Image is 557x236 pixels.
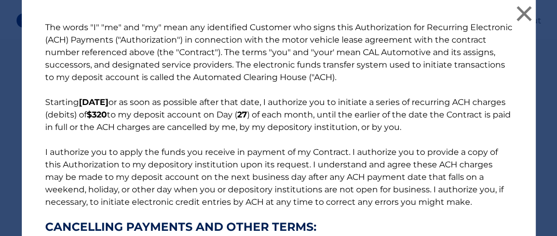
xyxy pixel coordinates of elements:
[237,110,247,120] b: 27
[79,97,108,107] b: [DATE]
[514,3,535,24] button: ×
[45,221,512,233] strong: CANCELLING PAYMENTS AND OTHER TERMS:
[87,110,107,120] b: $320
